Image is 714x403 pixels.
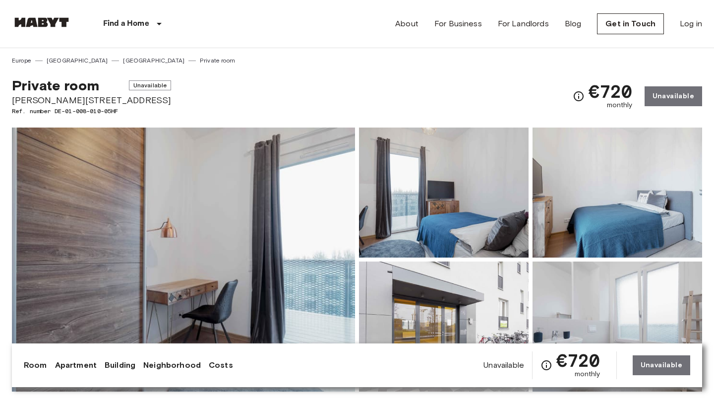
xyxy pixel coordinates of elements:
[24,359,47,371] a: Room
[359,128,529,258] img: Picture of unit DE-01-008-010-05HF
[12,17,71,27] img: Habyt
[565,18,582,30] a: Blog
[395,18,418,30] a: About
[607,100,633,110] span: monthly
[573,90,585,102] svg: Check cost overview for full price breakdown. Please note that discounts apply to new joiners onl...
[540,359,552,371] svg: Check cost overview for full price breakdown. Please note that discounts apply to new joiners onl...
[12,56,31,65] a: Europe
[556,351,600,369] span: €720
[129,80,172,90] span: Unavailable
[498,18,549,30] a: For Landlords
[55,359,97,371] a: Apartment
[200,56,235,65] a: Private room
[533,128,702,258] img: Picture of unit DE-01-008-010-05HF
[575,369,600,379] span: monthly
[12,128,355,392] img: Marketing picture of unit DE-01-008-010-05HF
[209,359,233,371] a: Costs
[533,262,702,392] img: Picture of unit DE-01-008-010-05HF
[483,360,524,371] span: Unavailable
[359,262,529,392] img: Picture of unit DE-01-008-010-05HF
[434,18,482,30] a: For Business
[12,94,171,107] span: [PERSON_NAME][STREET_ADDRESS]
[680,18,702,30] a: Log in
[123,56,184,65] a: [GEOGRAPHIC_DATA]
[105,359,135,371] a: Building
[589,82,633,100] span: €720
[12,107,171,116] span: Ref. number DE-01-008-010-05HF
[47,56,108,65] a: [GEOGRAPHIC_DATA]
[597,13,664,34] a: Get in Touch
[12,77,99,94] span: Private room
[103,18,149,30] p: Find a Home
[143,359,201,371] a: Neighborhood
